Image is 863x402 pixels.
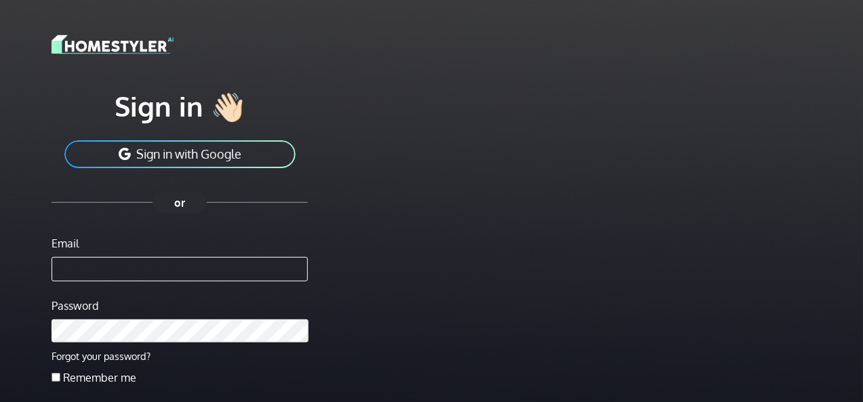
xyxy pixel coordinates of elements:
a: Forgot your password? [52,350,150,362]
h1: Sign in 👋🏻 [52,89,308,123]
label: Password [52,298,98,314]
label: Remember me [63,369,136,386]
button: Sign in with Google [63,139,297,169]
img: logo-3de290ba35641baa71223ecac5eacb59cb85b4c7fdf211dc9aaecaaee71ea2f8.svg [52,33,174,56]
label: Email [52,235,79,252]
